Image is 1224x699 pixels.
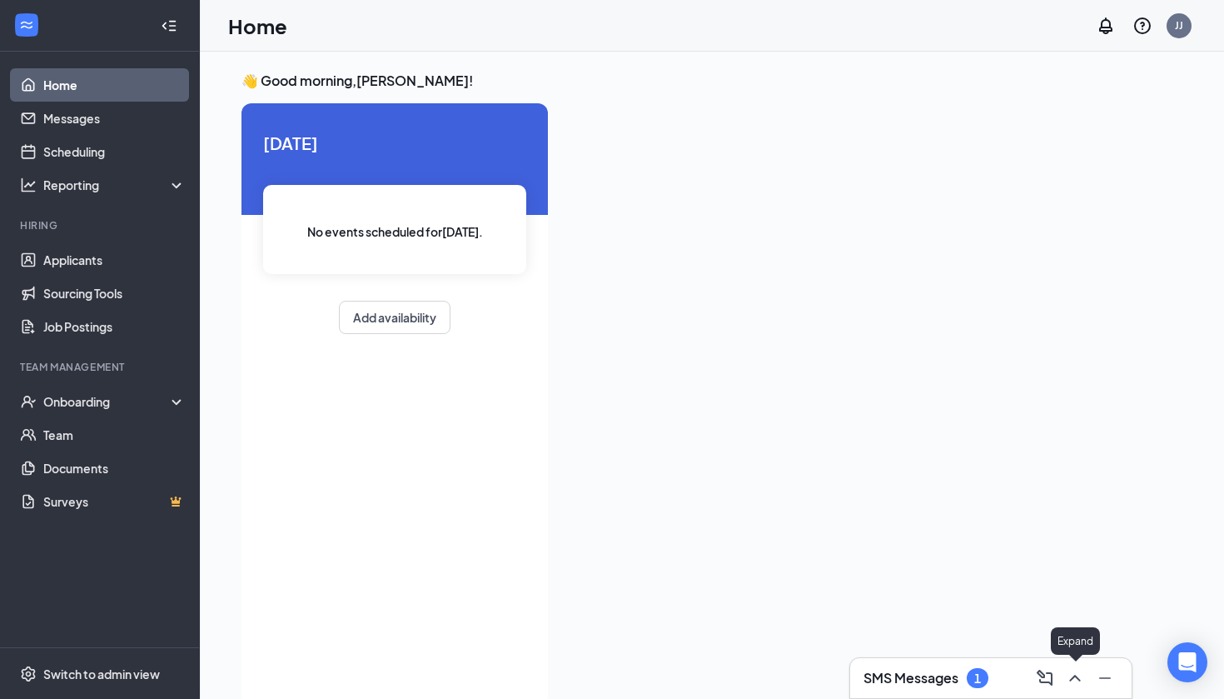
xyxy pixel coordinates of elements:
[263,130,526,156] span: [DATE]
[228,12,287,40] h1: Home
[1051,627,1100,655] div: Expand
[307,222,483,241] span: No events scheduled for [DATE] .
[20,218,182,232] div: Hiring
[1065,668,1085,688] svg: ChevronUp
[43,418,186,452] a: Team
[43,243,186,277] a: Applicants
[43,485,186,518] a: SurveysCrown
[1132,16,1152,36] svg: QuestionInfo
[1035,668,1055,688] svg: ComposeMessage
[1167,642,1207,682] div: Open Intercom Messenger
[20,360,182,374] div: Team Management
[43,452,186,485] a: Documents
[20,666,37,682] svg: Settings
[43,393,172,410] div: Onboarding
[161,17,177,34] svg: Collapse
[18,17,35,33] svg: WorkstreamLogo
[241,72,1182,90] h3: 👋 Good morning, [PERSON_NAME] !
[974,672,981,686] div: 1
[43,277,186,310] a: Sourcing Tools
[43,68,186,102] a: Home
[1095,668,1115,688] svg: Minimize
[43,135,186,168] a: Scheduling
[43,102,186,135] a: Messages
[1092,665,1118,692] button: Minimize
[1096,16,1116,36] svg: Notifications
[863,669,958,687] h3: SMS Messages
[1032,665,1058,692] button: ComposeMessage
[43,177,187,193] div: Reporting
[20,393,37,410] svg: UserCheck
[20,177,37,193] svg: Analysis
[1062,665,1088,692] button: ChevronUp
[43,310,186,343] a: Job Postings
[339,301,450,334] button: Add availability
[1175,18,1183,32] div: JJ
[43,666,160,682] div: Switch to admin view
